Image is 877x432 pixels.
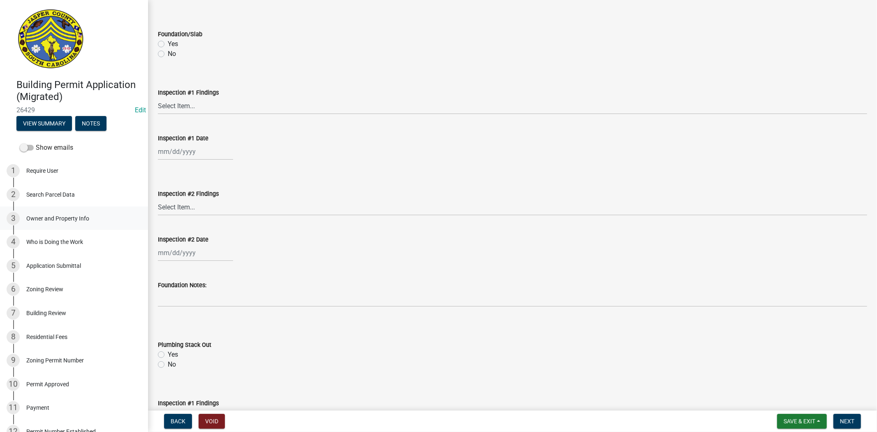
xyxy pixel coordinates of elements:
div: Zoning Permit Number [26,358,84,363]
button: Notes [75,116,106,131]
div: Owner and Property Info [26,216,89,221]
div: Search Parcel Data [26,192,75,197]
label: No [168,360,176,369]
span: Save & Exit [784,418,815,425]
label: Inspection #1 Findings [158,401,219,406]
wm-modal-confirm: Notes [75,121,106,127]
label: No [168,49,176,59]
label: Foundation Notes: [158,283,206,288]
label: Yes [168,350,178,360]
button: Back [164,414,192,429]
label: Inspection #1 Findings [158,90,219,96]
div: 11 [7,401,20,414]
label: Show emails [20,143,73,153]
button: View Summary [16,116,72,131]
div: 3 [7,212,20,225]
label: Foundation/Slab [158,32,202,37]
img: Jasper County, South Carolina [16,9,85,70]
input: mm/dd/yyyy [158,244,233,261]
div: Zoning Review [26,286,63,292]
span: Back [171,418,185,425]
div: 4 [7,235,20,249]
a: Edit [135,106,146,114]
label: Yes [168,39,178,49]
div: 7 [7,307,20,320]
span: 26429 [16,106,132,114]
button: Save & Exit [777,414,827,429]
wm-modal-confirm: Summary [16,121,72,127]
div: 10 [7,378,20,391]
div: Require User [26,168,58,174]
span: Next [840,418,854,425]
div: 5 [7,259,20,272]
div: 9 [7,354,20,367]
div: Residential Fees [26,334,67,340]
div: 2 [7,188,20,201]
div: Building Review [26,310,66,316]
div: 1 [7,164,20,177]
label: Inspection #2 Date [158,237,208,243]
input: mm/dd/yyyy [158,143,233,160]
label: Inspection #1 Date [158,136,208,142]
div: Payment [26,405,49,411]
div: Who is Doing the Work [26,239,83,245]
div: Permit Approved [26,381,69,387]
h4: Building Permit Application (Migrated) [16,79,141,103]
div: 8 [7,330,20,344]
div: 6 [7,283,20,296]
label: Plumbing Stack Out [158,342,211,348]
button: Void [199,414,225,429]
button: Next [833,414,861,429]
label: Inspection #2 Findings [158,191,219,197]
wm-modal-confirm: Edit Application Number [135,106,146,114]
div: Application Submittal [26,263,81,269]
